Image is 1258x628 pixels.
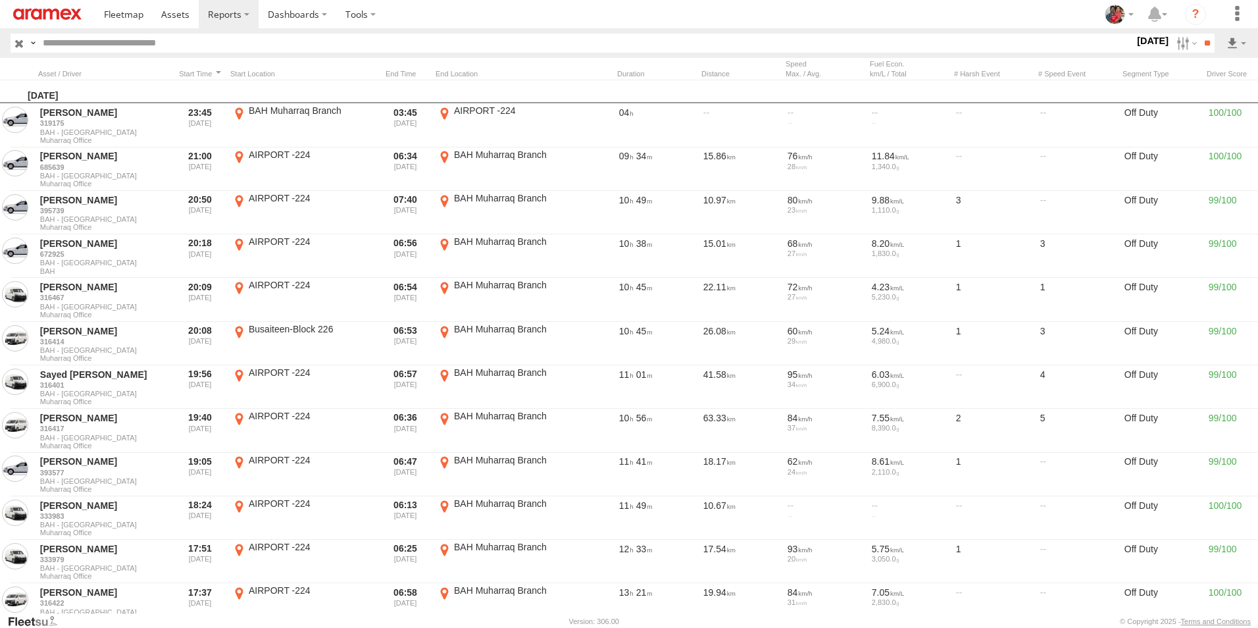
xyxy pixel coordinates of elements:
[380,236,430,276] div: Exited after selected date range
[788,337,863,345] div: 29
[40,354,168,362] span: Filter Results to this Group
[701,541,780,582] div: 17.54
[175,585,225,625] div: Entered prior to selected date range
[872,337,947,345] div: 4,980.0
[40,468,168,477] a: 393577
[1122,192,1201,233] div: Off Duty
[380,69,430,78] div: Click to Sort
[40,259,168,267] span: BAH - [GEOGRAPHIC_DATA]
[636,456,653,467] span: 41
[569,617,619,625] div: Version: 306.00
[872,543,947,555] div: 5.75
[701,454,780,495] div: 18.17
[436,585,580,625] label: Click to View Event Location
[249,410,373,422] div: AIRPORT -224
[701,498,780,538] div: 10.67
[436,454,580,495] label: Click to View Event Location
[872,369,947,380] div: 6.03
[636,369,653,380] span: 01
[1038,279,1117,320] div: 1
[619,282,634,292] span: 10
[872,325,947,337] div: 5.24
[230,410,375,451] label: Click to View Event Location
[40,281,168,293] a: [PERSON_NAME]
[788,543,863,555] div: 93
[436,367,580,407] label: Click to View Event Location
[788,163,863,170] div: 28
[636,587,653,598] span: 21
[788,293,863,301] div: 27
[788,206,863,214] div: 23
[1122,541,1201,582] div: Off Duty
[175,149,225,190] div: Entered prior to selected date range
[1171,34,1199,53] label: Search Filter Options
[40,477,168,485] span: BAH - [GEOGRAPHIC_DATA]
[380,367,430,407] div: Exited after selected date range
[230,541,375,582] label: Click to View Event Location
[788,238,863,249] div: 68
[249,454,373,466] div: AIRPORT -224
[619,151,634,161] span: 09
[619,369,634,380] span: 11
[1122,236,1201,276] div: Off Duty
[40,564,168,572] span: BAH - [GEOGRAPHIC_DATA]
[230,236,375,276] label: Click to View Event Location
[436,105,580,145] label: Click to View Event Location
[436,498,580,538] label: Click to View Event Location
[40,172,168,180] span: BAH - [GEOGRAPHIC_DATA]
[701,279,780,320] div: 22.11
[40,598,168,608] a: 316422
[175,279,225,320] div: Entered prior to selected date range
[175,367,225,407] div: Entered prior to selected date range
[40,223,168,231] span: Filter Results to this Group
[40,390,168,398] span: BAH - [GEOGRAPHIC_DATA]
[788,456,863,467] div: 62
[1122,279,1201,320] div: Off Duty
[1181,617,1251,625] a: Terms and Conditions
[175,236,225,276] div: Entered prior to selected date range
[230,498,375,538] label: Click to View Event Location
[788,325,863,337] div: 60
[40,325,168,337] a: [PERSON_NAME]
[40,434,168,442] span: BAH - [GEOGRAPHIC_DATA]
[380,454,430,495] div: Exited after selected date range
[872,194,947,206] div: 9.88
[636,282,653,292] span: 45
[40,238,168,249] a: [PERSON_NAME]
[249,236,373,248] div: AIRPORT -224
[230,279,375,320] label: Click to View Event Location
[40,521,168,529] span: BAH - [GEOGRAPHIC_DATA]
[872,249,947,257] div: 1,830.0
[2,500,28,526] a: View Asset in Asset Management
[40,511,168,521] a: 333983
[175,410,225,451] div: Entered prior to selected date range
[1038,410,1117,451] div: 5
[40,311,168,319] span: Filter Results to this Group
[872,468,947,476] div: 2,110.0
[436,410,580,451] label: Click to View Event Location
[1122,585,1201,625] div: Off Duty
[40,128,168,136] span: BAH - [GEOGRAPHIC_DATA]
[40,412,168,424] a: [PERSON_NAME]
[872,281,947,293] div: 4.23
[636,544,653,554] span: 33
[872,555,947,563] div: 3,050.0
[249,105,373,117] div: BAH Muharraq Branch
[1225,34,1247,53] label: Export results as...
[249,279,373,291] div: AIRPORT -224
[872,412,947,424] div: 7.55
[40,249,168,259] a: 672925
[40,572,168,580] span: Filter Results to this Group
[2,456,28,482] a: View Asset in Asset Management
[436,149,580,190] label: Click to View Event Location
[619,456,634,467] span: 11
[40,337,168,346] a: 316414
[2,587,28,613] a: View Asset in Asset Management
[788,194,863,206] div: 80
[230,323,375,364] label: Click to View Event Location
[872,456,947,467] div: 8.61
[2,281,28,307] a: View Asset in Asset Management
[1134,34,1171,48] label: [DATE]
[380,279,430,320] div: Exited after selected date range
[380,149,430,190] div: Exited after selected date range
